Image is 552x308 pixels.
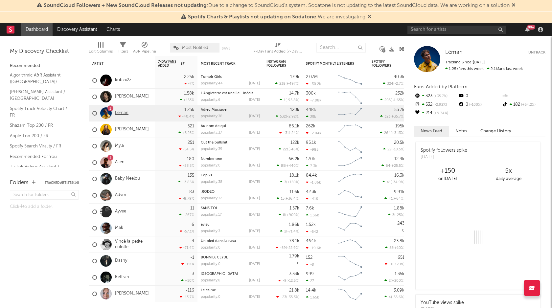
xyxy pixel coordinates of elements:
div: ( ) [276,114,299,119]
div: [DATE] [249,82,260,85]
div: +267 % [179,213,194,217]
div: 179k [290,75,299,79]
a: Keffran [115,275,129,280]
span: +9.74 % [432,112,448,115]
span: 532 [280,115,286,119]
div: Number one [201,157,260,161]
div: Un pied dans la casa [201,239,260,243]
div: [DATE] [249,98,260,102]
svg: Chart title [335,204,365,220]
div: 2.07M [306,75,318,79]
input: Search... [316,43,366,53]
div: 214 [414,109,458,118]
div: ( ) [279,147,299,151]
div: popularity: 37 [201,131,222,135]
button: Tracked Artists(14) [45,181,79,185]
span: -4.65 % [392,99,403,102]
div: PALERMO [201,272,260,276]
span: -59 [280,246,286,250]
a: SANS TOI [201,207,217,210]
div: -1 [190,255,194,260]
span: +3.13 % [392,131,403,135]
span: : Due to a change to SoundCloud's system, Sodatone is not updating to the latest SoundCloud data.... [44,3,510,8]
div: ( ) [280,180,299,184]
svg: Chart title [335,105,365,121]
span: 323 [384,115,390,119]
span: 55 [389,246,393,250]
div: ( ) [388,213,404,217]
div: 464k [306,239,316,243]
div: 0 [372,220,404,236]
div: Filters [118,48,128,55]
a: Dashy [115,258,127,264]
a: Algorithmic A&R Assistant ([GEOGRAPHIC_DATA]) [10,72,72,85]
span: 7-Day Fans Added [158,60,179,68]
div: ( ) [276,246,299,250]
div: -111 % [181,262,194,266]
a: Apple Top 200 / FR [10,132,72,140]
a: Alien [115,160,125,165]
div: 42.3k [306,190,316,194]
div: 182 [502,100,545,109]
span: +440 % [286,164,298,168]
span: -1 [389,263,392,266]
div: daily average [478,175,539,183]
div: popularity: 38 [201,180,222,184]
a: Au nom de qui [201,124,226,128]
div: -7 % [184,81,194,86]
svg: Chart title [335,220,365,236]
div: Top50 [201,174,260,177]
div: Edit Columns [89,39,113,58]
span: : We are investigating [188,14,365,20]
div: 53.7k [394,108,404,112]
a: [PERSON_NAME] [115,127,149,132]
div: 448k [306,108,316,112]
span: 238 [279,82,286,86]
div: -3 [190,272,194,276]
span: -71.4 % [287,230,298,233]
div: 11.6k [289,190,299,194]
div: -8.79 % [179,196,194,201]
div: ( ) [385,246,404,250]
div: -57.1 % [180,229,194,233]
div: Au nom de qui [201,124,260,128]
a: Myla [115,143,124,149]
svg: Chart title [335,171,365,187]
div: ( ) [380,114,404,119]
span: -25 % [395,213,403,217]
div: Tumblr Girls [201,75,260,79]
div: -8 [306,262,314,267]
span: +10 % [394,246,403,250]
div: -40.4 % [178,114,194,119]
div: popularity: 32 [201,197,222,200]
span: 2.1k fans last week [445,67,523,71]
div: 2.25k [184,75,194,79]
a: Le calme [201,289,216,292]
a: kobzx2z [115,77,131,83]
span: -22.9 % [287,246,298,250]
div: 5 x [478,167,539,175]
div: Click to add a folder. [10,203,79,211]
span: 8 [283,213,285,217]
div: .RODÉO. [201,190,260,194]
div: 122k [290,141,299,145]
span: -34.9 % [392,181,403,184]
button: Save [222,47,230,50]
span: 22 [387,148,391,151]
div: Recommended [10,62,79,70]
div: ( ) [280,229,299,233]
div: 99 + [527,25,535,30]
button: 99+ [525,27,530,32]
div: ( ) [383,147,404,151]
div: ( ) [382,180,404,184]
div: popularity: 8 [201,279,220,282]
a: Discovery Assistant [53,23,102,36]
div: 1.79k [289,254,299,258]
div: ( ) [277,164,299,168]
div: ( ) [383,81,404,86]
a: Léman [445,49,463,56]
svg: Chart title [335,121,365,138]
div: 0 [458,92,501,100]
div: 323 [414,92,458,100]
a: Ayvee [115,209,126,214]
